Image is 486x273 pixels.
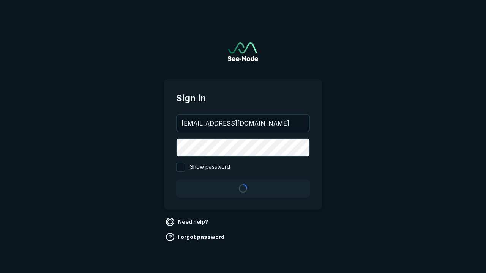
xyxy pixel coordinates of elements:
a: Need help? [164,216,211,228]
input: your@email.com [177,115,309,132]
span: Show password [190,163,230,172]
span: Sign in [176,91,310,105]
img: See-Mode Logo [228,42,258,61]
a: Go to sign in [228,42,258,61]
a: Forgot password [164,231,227,243]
